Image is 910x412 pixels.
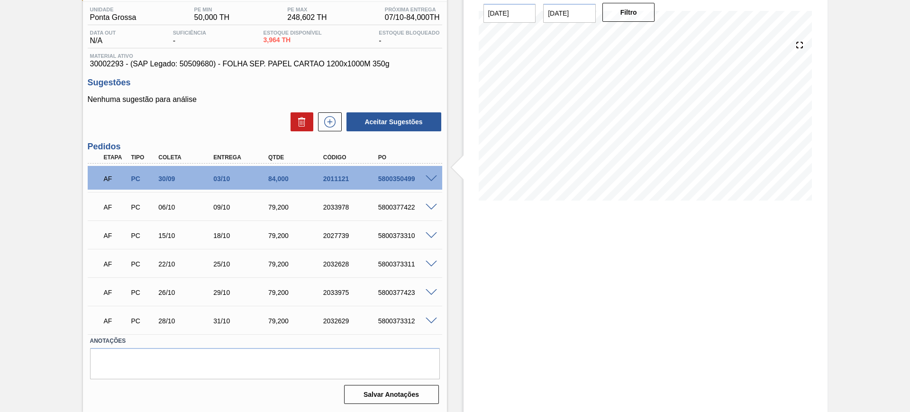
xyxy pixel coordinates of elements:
div: 5800377423 [376,289,437,296]
div: 5800373310 [376,232,437,239]
div: 79,200 [266,203,328,211]
span: PE MIN [194,7,229,12]
span: Estoque Bloqueado [379,30,439,36]
span: 50,000 TH [194,13,229,22]
div: Pedido de Compra [128,289,157,296]
div: 06/10/2025 [156,203,218,211]
div: Aceitar Sugestões [342,111,442,132]
p: Nenhuma sugestão para análise [88,95,442,104]
div: Coleta [156,154,218,161]
div: 79,200 [266,317,328,325]
div: 09/10/2025 [211,203,273,211]
div: 5800350499 [376,175,437,183]
span: PE MAX [287,7,327,12]
h3: Pedidos [88,142,442,152]
input: dd/mm/yyyy [483,4,536,23]
p: AF [104,175,127,183]
div: PO [376,154,437,161]
div: Aguardando Faturamento [101,168,130,189]
p: AF [104,203,127,211]
h3: Sugestões [88,78,442,88]
div: 84,000 [266,175,328,183]
div: 2033975 [321,289,382,296]
span: 3,964 TH [264,37,322,44]
p: AF [104,232,127,239]
span: Próxima Entrega [385,7,440,12]
span: Data out [90,30,116,36]
div: Aguardando Faturamento [101,225,130,246]
div: 26/10/2025 [156,289,218,296]
span: 07/10 - 84,000 TH [385,13,440,22]
div: N/A [88,30,118,45]
input: dd/mm/yyyy [543,4,596,23]
span: Estoque Disponível [264,30,322,36]
p: AF [104,289,127,296]
span: Unidade [90,7,136,12]
div: 79,200 [266,289,328,296]
div: Qtde [266,154,328,161]
label: Anotações [90,334,440,348]
div: Etapa [101,154,130,161]
div: Pedido de Compra [128,175,157,183]
div: - [171,30,209,45]
div: Pedido de Compra [128,317,157,325]
div: Tipo [128,154,157,161]
span: 30002293 - (SAP Legado: 50509680) - FOLHA SEP. PAPEL CARTAO 1200x1000M 350g [90,60,440,68]
div: 79,200 [266,232,328,239]
span: Material ativo [90,53,440,59]
div: Aguardando Faturamento [101,282,130,303]
div: Pedido de Compra [128,232,157,239]
div: Código [321,154,382,161]
div: 5800373312 [376,317,437,325]
div: 5800377422 [376,203,437,211]
span: 248,602 TH [287,13,327,22]
div: Excluir Sugestões [286,112,313,131]
p: AF [104,317,127,325]
span: Ponta Grossa [90,13,136,22]
span: Suficiência [173,30,206,36]
div: 18/10/2025 [211,232,273,239]
div: Entrega [211,154,273,161]
div: Pedido de Compra [128,260,157,268]
div: 29/10/2025 [211,289,273,296]
div: 22/10/2025 [156,260,218,268]
div: Pedido de Compra [128,203,157,211]
div: Aguardando Faturamento [101,311,130,331]
div: 03/10/2025 [211,175,273,183]
button: Aceitar Sugestões [346,112,441,131]
button: Salvar Anotações [344,385,439,404]
div: 30/09/2025 [156,175,218,183]
p: AF [104,260,127,268]
div: Nova sugestão [313,112,342,131]
div: 2011121 [321,175,382,183]
div: 2032629 [321,317,382,325]
div: 15/10/2025 [156,232,218,239]
div: 2033978 [321,203,382,211]
div: 5800373311 [376,260,437,268]
div: 31/10/2025 [211,317,273,325]
div: 2032628 [321,260,382,268]
div: 79,200 [266,260,328,268]
div: Aguardando Faturamento [101,254,130,275]
div: 25/10/2025 [211,260,273,268]
div: Aguardando Faturamento [101,197,130,218]
div: 2027739 [321,232,382,239]
div: - [376,30,442,45]
div: 28/10/2025 [156,317,218,325]
button: Filtro [602,3,655,22]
